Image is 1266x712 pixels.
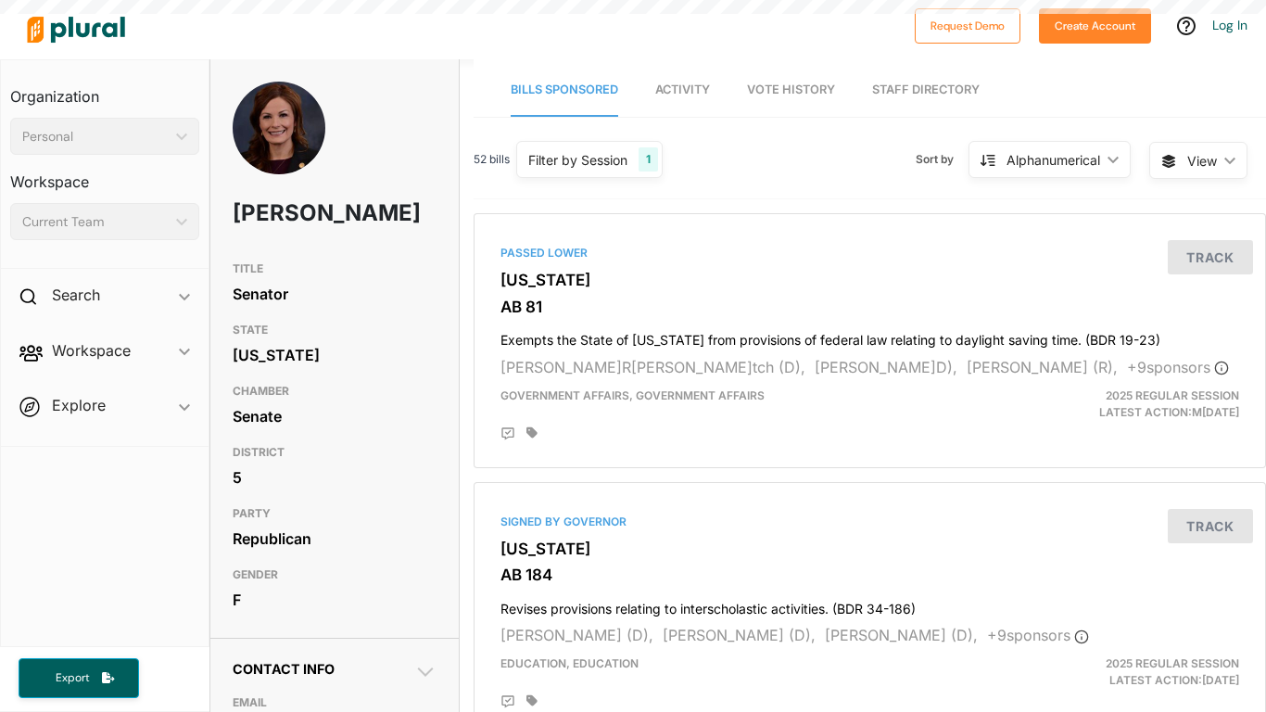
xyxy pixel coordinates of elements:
[1106,388,1239,402] span: 2025 Regular Session
[997,655,1253,689] div: Latest Action: [DATE]
[987,626,1089,644] span: + 9 sponsor s
[997,388,1253,421] div: Latest Action: M[DATE]
[233,564,437,586] h3: GENDER
[500,694,515,709] div: Add Position Statement
[233,441,437,464] h3: DISTRICT
[233,258,437,280] h3: TITLE
[915,15,1020,34] a: Request Demo
[916,151,968,168] span: Sort by
[19,658,139,698] button: Export
[528,150,627,170] div: Filter by Session
[52,285,100,305] h2: Search
[1039,15,1151,34] a: Create Account
[500,656,639,670] span: Education, Education
[500,298,1239,316] h3: AB 81
[500,271,1239,289] h3: [US_STATE]
[233,280,437,308] div: Senator
[500,592,1239,617] h4: Revises provisions relating to interscholastic activities. (BDR 34-186)
[500,388,765,402] span: Government Affairs, Government Affairs
[22,127,169,146] div: Personal
[915,8,1020,44] button: Request Demo
[474,151,510,168] span: 52 bills
[500,626,653,644] span: [PERSON_NAME] (D),
[43,670,102,686] span: Export
[1127,358,1229,376] span: + 9 sponsor s
[511,83,618,96] span: Bills Sponsored
[500,540,1239,558] h3: [US_STATE]
[233,185,355,241] h1: [PERSON_NAME]
[815,358,957,376] span: [PERSON_NAME]D),
[1168,240,1253,274] button: Track
[500,566,1239,584] h3: AB 184
[233,380,437,402] h3: CHAMBER
[233,586,437,614] div: F
[500,245,1239,261] div: Passed Lower
[1168,509,1253,543] button: Track
[233,464,437,491] div: 5
[233,82,325,174] img: Headshot of Carrie Buck
[500,358,805,376] span: [PERSON_NAME]R[PERSON_NAME]tch (D),
[1187,151,1217,171] span: View
[1212,17,1247,33] a: Log In
[747,83,835,96] span: Vote History
[1006,150,1100,170] div: Alphanumerical
[967,358,1118,376] span: [PERSON_NAME] (R),
[233,402,437,430] div: Senate
[511,64,618,117] a: Bills Sponsored
[655,64,710,117] a: Activity
[233,502,437,525] h3: PARTY
[663,626,816,644] span: [PERSON_NAME] (D),
[655,83,710,96] span: Activity
[1106,656,1239,670] span: 2025 Regular Session
[10,155,199,196] h3: Workspace
[233,319,437,341] h3: STATE
[233,525,437,553] div: Republican
[747,64,835,117] a: Vote History
[825,626,978,644] span: [PERSON_NAME] (D),
[10,70,199,110] h3: Organization
[500,324,1239,349] h4: Exempts the State of [US_STATE] from provisions of federal law relating to daylight saving time. ...
[500,426,515,441] div: Add Position Statement
[233,341,437,369] div: [US_STATE]
[22,212,169,232] div: Current Team
[639,147,658,172] div: 1
[500,514,1239,530] div: Signed by Governor
[526,694,538,707] div: Add tags
[872,64,980,117] a: Staff Directory
[1039,8,1151,44] button: Create Account
[526,426,538,439] div: Add tags
[233,661,335,677] span: Contact Info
